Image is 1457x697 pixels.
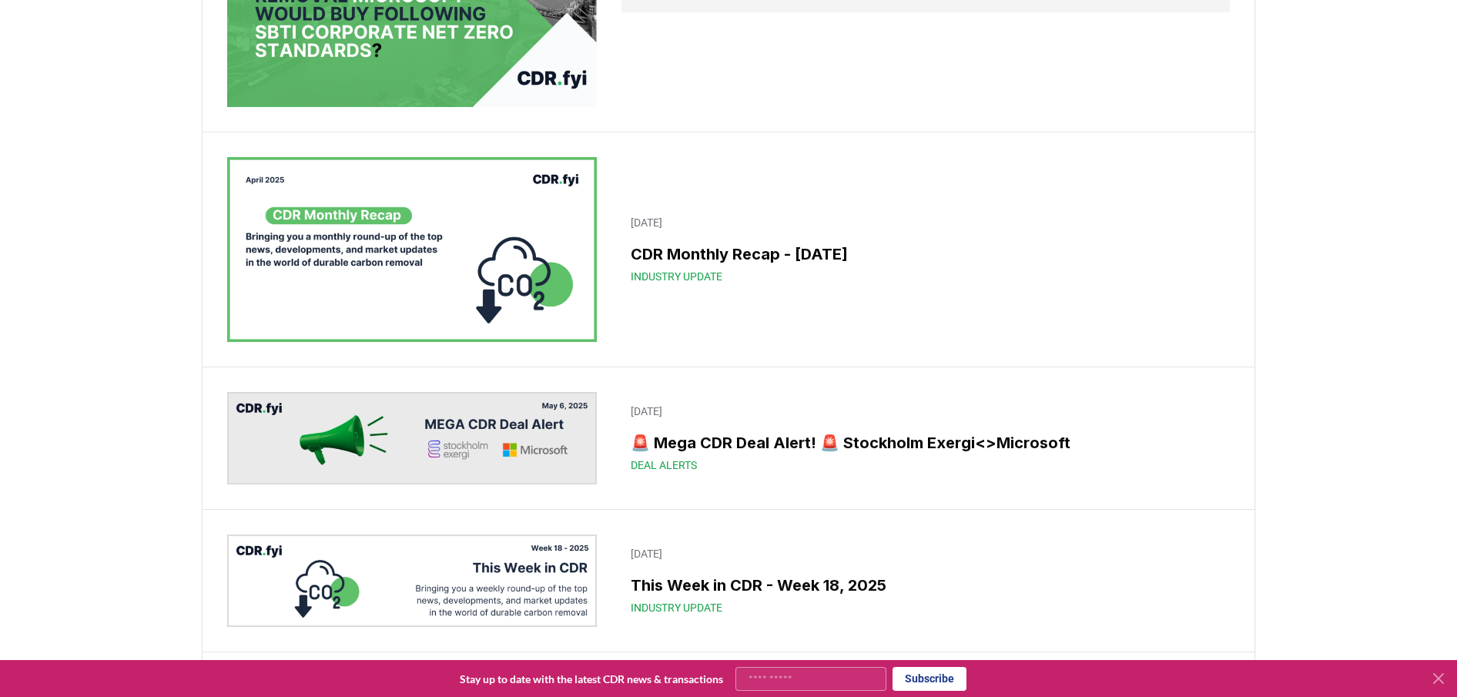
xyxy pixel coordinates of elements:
p: [DATE] [631,546,1221,561]
h3: 🚨 Mega CDR Deal Alert! 🚨 Stockholm Exergi<>Microsoft [631,431,1221,454]
a: [DATE]🚨 Mega CDR Deal Alert! 🚨 Stockholm Exergi<>MicrosoftDeal Alerts [621,394,1230,482]
h3: This Week in CDR - Week 18, 2025 [631,574,1221,597]
span: Industry Update [631,269,722,284]
img: CDR Monthly Recap - April 2025 blog post image [227,157,597,342]
p: [DATE] [631,404,1221,419]
img: This Week in CDR - Week 18, 2025 blog post image [227,534,597,627]
h3: CDR Monthly Recap - [DATE] [631,243,1221,266]
span: Deal Alerts [631,457,697,473]
img: 🚨 Mega CDR Deal Alert! 🚨 Stockholm Exergi<>Microsoft blog post image [227,392,597,484]
a: [DATE]This Week in CDR - Week 18, 2025Industry Update [621,537,1230,625]
p: [DATE] [631,215,1221,230]
a: [DATE]CDR Monthly Recap - [DATE]Industry Update [621,206,1230,293]
span: Industry Update [631,600,722,615]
